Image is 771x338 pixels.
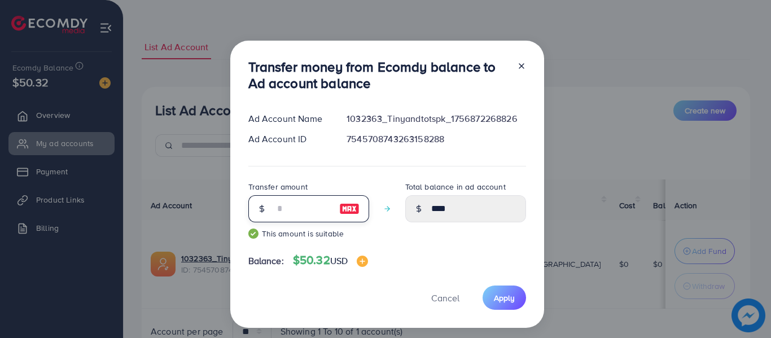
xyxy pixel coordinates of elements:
[494,292,515,304] span: Apply
[338,112,535,125] div: 1032363_Tinyandtotspk_1756872268826
[248,59,508,91] h3: Transfer money from Ecomdy balance to Ad account balance
[239,112,338,125] div: Ad Account Name
[248,181,308,192] label: Transfer amount
[248,229,259,239] img: guide
[357,256,368,267] img: image
[431,292,459,304] span: Cancel
[239,133,338,146] div: Ad Account ID
[417,286,474,310] button: Cancel
[248,254,284,267] span: Balance:
[483,286,526,310] button: Apply
[338,133,535,146] div: 7545708743263158288
[405,181,506,192] label: Total balance in ad account
[293,253,368,267] h4: $50.32
[248,228,369,239] small: This amount is suitable
[339,202,360,216] img: image
[330,254,348,267] span: USD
